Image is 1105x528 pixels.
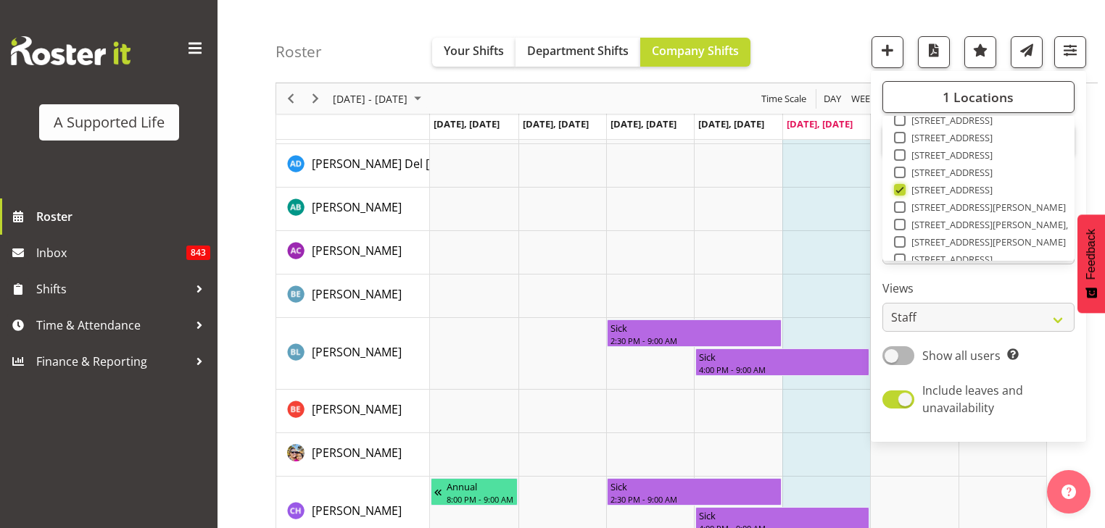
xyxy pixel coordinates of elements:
[516,38,640,67] button: Department Shifts
[312,343,402,361] a: [PERSON_NAME]
[652,43,739,59] span: Company Shifts
[698,117,764,130] span: [DATE], [DATE]
[607,478,782,506] div: Cathleen Hyde-Harris"s event - Sick Begin From Wednesday, September 3, 2025 at 2:30:00 PM GMT+12:...
[882,81,1075,113] button: 1 Locations
[872,36,903,68] button: Add a new shift
[906,132,993,143] span: [STREET_ADDRESS]
[906,184,993,196] span: [STREET_ADDRESS]
[906,149,993,161] span: [STREET_ADDRESS]
[312,199,402,215] span: [PERSON_NAME]
[312,444,402,461] a: [PERSON_NAME]
[276,43,322,60] h4: Roster
[699,349,866,364] div: Sick
[312,344,402,360] span: [PERSON_NAME]
[306,90,326,108] button: Next
[11,36,131,65] img: Rosterit website logo
[607,319,782,347] div: Bronwyn Lucas"s event - Sick Begin From Wednesday, September 3, 2025 at 2:30:00 PM GMT+12:00 Ends...
[36,206,210,227] span: Roster
[1085,229,1098,280] span: Feedback
[922,348,1001,364] span: Show all users
[312,401,402,418] a: [PERSON_NAME]
[312,156,516,172] span: [PERSON_NAME] Del [PERSON_NAME]
[759,90,809,108] button: Time Scale
[611,493,778,505] div: 2:30 PM - 9:00 AM
[906,201,1067,213] span: [STREET_ADDRESS][PERSON_NAME]
[276,144,430,188] td: Andrew Del Rosario resource
[303,83,328,114] div: Next
[312,445,402,461] span: [PERSON_NAME]
[1054,36,1086,68] button: Filter Shifts
[943,88,1014,106] span: 1 Locations
[312,198,402,216] a: [PERSON_NAME]
[699,364,866,375] div: 4:00 PM - 9:00 AM
[276,433,430,477] td: Carissa Pereira resource
[611,335,778,346] div: 2:30 PM - 9:00 AM
[312,401,402,417] span: [PERSON_NAME]
[1011,36,1043,68] button: Send a list of all shifts for the selected filtered period to all rostered employees.
[36,242,186,264] span: Inbox
[640,38,750,67] button: Company Shifts
[312,502,402,519] a: [PERSON_NAME]
[964,36,996,68] button: Highlight an important date within the roster.
[695,348,870,376] div: Bronwyn Lucas"s event - Sick Begin From Thursday, September 4, 2025 at 4:00:00 PM GMT+12:00 Ends ...
[331,90,409,108] span: [DATE] - [DATE]
[447,493,513,505] div: 8:00 PM - 9:00 AM
[918,36,950,68] button: Download a PDF of the roster according to the set date range.
[36,351,189,372] span: Finance & Reporting
[1061,485,1076,499] img: help-xxl-2.png
[186,246,210,260] span: 843
[312,155,516,172] a: [PERSON_NAME] Del [PERSON_NAME]
[312,285,402,303] a: [PERSON_NAME]
[906,114,993,126] span: [STREET_ADDRESS]
[54,112,165,133] div: A Supported Life
[276,275,430,318] td: Beth England resource
[906,236,1067,248] span: [STREET_ADDRESS][PERSON_NAME]
[850,90,877,108] span: Week
[906,219,1069,230] span: [STREET_ADDRESS][PERSON_NAME],
[906,253,993,265] span: [STREET_ADDRESS]
[527,43,629,59] span: Department Shifts
[787,117,853,130] span: [DATE], [DATE]
[312,243,402,259] span: [PERSON_NAME]
[431,478,517,506] div: Cathleen Hyde-Harris"s event - Annual Begin From Sunday, August 31, 2025 at 8:00:00 PM GMT+12:00 ...
[281,90,301,108] button: Previous
[611,117,676,130] span: [DATE], [DATE]
[434,117,500,130] span: [DATE], [DATE]
[906,167,993,178] span: [STREET_ADDRESS]
[36,314,189,336] span: Time & Attendance
[312,286,402,302] span: [PERSON_NAME]
[276,318,430,390] td: Bronwyn Lucas resource
[278,83,303,114] div: Previous
[432,38,516,67] button: Your Shifts
[331,90,428,108] button: September 01 - 07, 2025
[276,390,430,433] td: Bruno Eagleton resource
[822,90,843,108] span: Day
[444,43,504,59] span: Your Shifts
[699,508,866,522] div: Sick
[882,280,1075,297] label: Views
[447,479,513,493] div: Annual
[312,242,402,259] a: [PERSON_NAME]
[922,382,1023,416] span: Include leaves and unavailability
[276,188,430,231] td: Arian Baynes resource
[611,479,778,493] div: Sick
[849,90,879,108] button: Timeline Week
[312,503,402,519] span: [PERSON_NAME]
[523,117,589,130] span: [DATE], [DATE]
[1077,214,1105,313] button: Feedback - Show survey
[821,90,844,108] button: Timeline Day
[611,320,778,335] div: Sick
[760,90,808,108] span: Time Scale
[276,231,430,275] td: Ashley Couling resource
[36,278,189,300] span: Shifts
